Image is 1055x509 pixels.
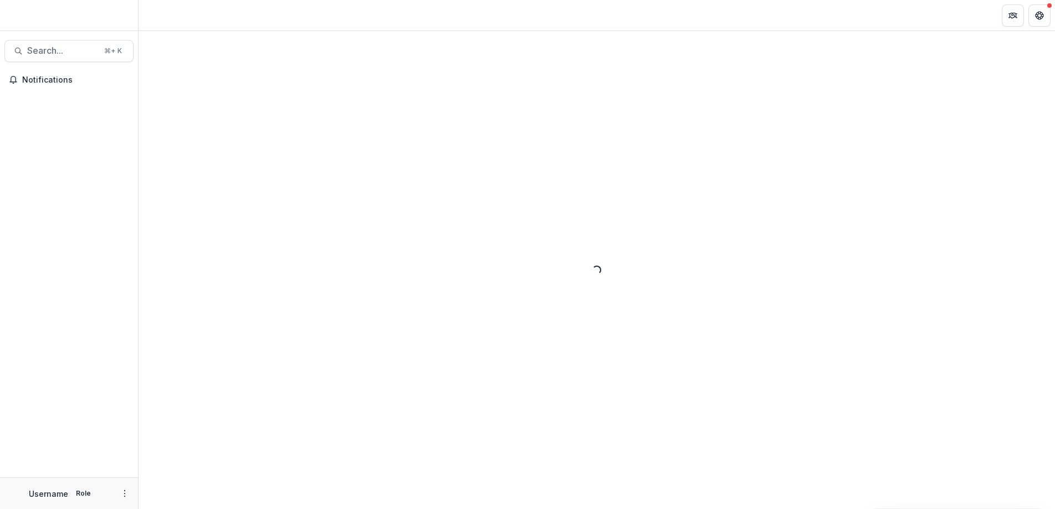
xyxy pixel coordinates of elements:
p: Username [29,488,68,500]
span: Search... [27,45,98,56]
div: ⌘ + K [102,45,124,57]
button: Partners [1002,4,1024,27]
span: Notifications [22,75,129,85]
button: Get Help [1028,4,1051,27]
button: Search... [4,40,134,62]
button: Notifications [4,71,134,89]
button: More [118,487,131,500]
p: Role [73,488,94,498]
